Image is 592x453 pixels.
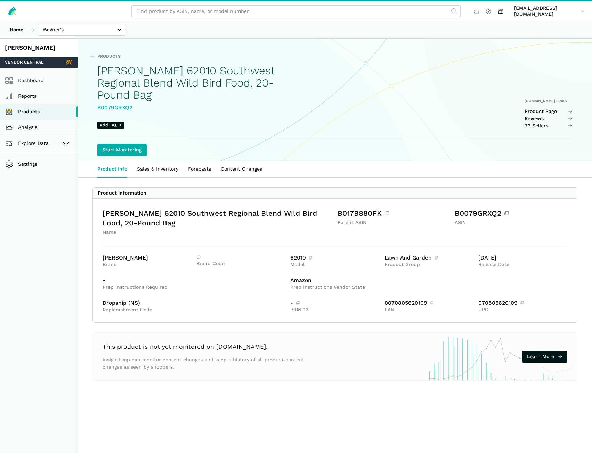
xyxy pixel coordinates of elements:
[97,53,121,60] span: Products
[455,208,567,218] div: B0079GRXQ2
[97,144,147,156] a: Start Monitoring
[525,116,573,122] a: Reviews
[514,5,578,17] span: [EMAIL_ADDRESS][DOMAIN_NAME]
[338,208,450,218] div: B017B880FK
[97,104,301,112] div: B0079GRXQ2
[384,262,473,268] div: Product Group
[132,161,183,177] a: Sales & Inventory
[131,5,461,17] input: Find product by ASIN, name, or model number
[384,255,473,261] div: Lawn And Garden
[183,161,216,177] a: Forecasts
[98,190,146,196] div: Product Information
[103,278,285,283] div: -
[92,161,132,177] a: Product Info
[97,122,124,129] span: Add Tag
[103,343,306,351] h3: This product is not yet monitored on [DOMAIN_NAME].
[522,351,568,363] a: Learn More
[527,353,554,360] span: Learn More
[290,278,567,283] div: Amazon
[290,255,379,261] div: 62010
[290,300,379,306] div: -
[512,4,587,18] a: [EMAIL_ADDRESS][DOMAIN_NAME]
[290,262,379,268] div: Model
[525,99,573,104] div: [DOMAIN_NAME] Links
[90,53,121,60] a: Products
[455,220,567,226] div: ASIN
[338,220,450,226] div: Parent ASIN
[525,123,573,129] a: 3P Sellers
[38,24,125,36] input: Wagner's
[5,59,43,66] span: Vendor Central
[290,284,567,290] div: Prep Instructions Vendor State
[384,307,473,313] div: EAN
[103,284,285,290] div: Prep Instructions Required
[5,24,28,36] a: Home
[478,262,567,268] div: Release Date
[103,300,285,306] div: Dropship (NS)
[103,255,192,261] div: [PERSON_NAME]
[103,229,333,236] div: Name
[97,65,301,101] h1: [PERSON_NAME] 62010 Southwest Regional Blend Wild Bird Food, 20-Pound Bag
[196,261,285,267] div: Brand Code
[103,356,306,371] p: InsightLeap can monitor content changes and keep a history of all product content changes as seen...
[478,255,567,261] div: [DATE]
[290,307,379,313] div: ISBN-13
[525,108,573,115] a: Product Page
[5,43,73,52] div: [PERSON_NAME]
[103,262,192,268] div: Brand
[7,139,49,148] span: Explore Data
[119,122,122,129] span: +
[478,300,567,306] div: 070805620109
[103,307,285,313] div: Replenishment Code
[216,161,267,177] a: Content Changes
[384,300,473,306] div: 0070805620109
[103,208,333,228] div: [PERSON_NAME] 62010 Southwest Regional Blend Wild Bird Food, 20-Pound Bag
[478,307,567,313] div: UPC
